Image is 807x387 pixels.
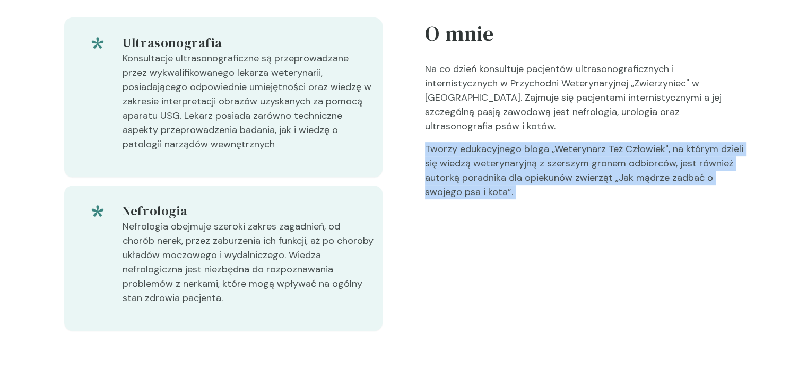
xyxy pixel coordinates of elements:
[123,51,374,160] p: Konsultacje ultrasonograficzne są przeprowadzane przez wykwalifikowanego lekarza weterynarii, pos...
[123,203,374,219] h5: Nefrologia
[123,219,374,314] p: Nefrologia obejmuje szeroki zakres zagadnień, od chorób nerek, przez zaburzenia ich funkcji, aż p...
[123,34,374,51] h5: Ultrasonografia
[425,142,743,208] p: Tworzy edukacyjnego bloga ,,Weterynarz Też Człowiek", na którym dzieli się wiedzą weterynaryjną z...
[425,62,743,142] p: Na co dzień konsultuje pacjentów ultrasonograficznych i internistycznych w Przychodni Weterynaryj...
[425,17,743,49] h5: O mnie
